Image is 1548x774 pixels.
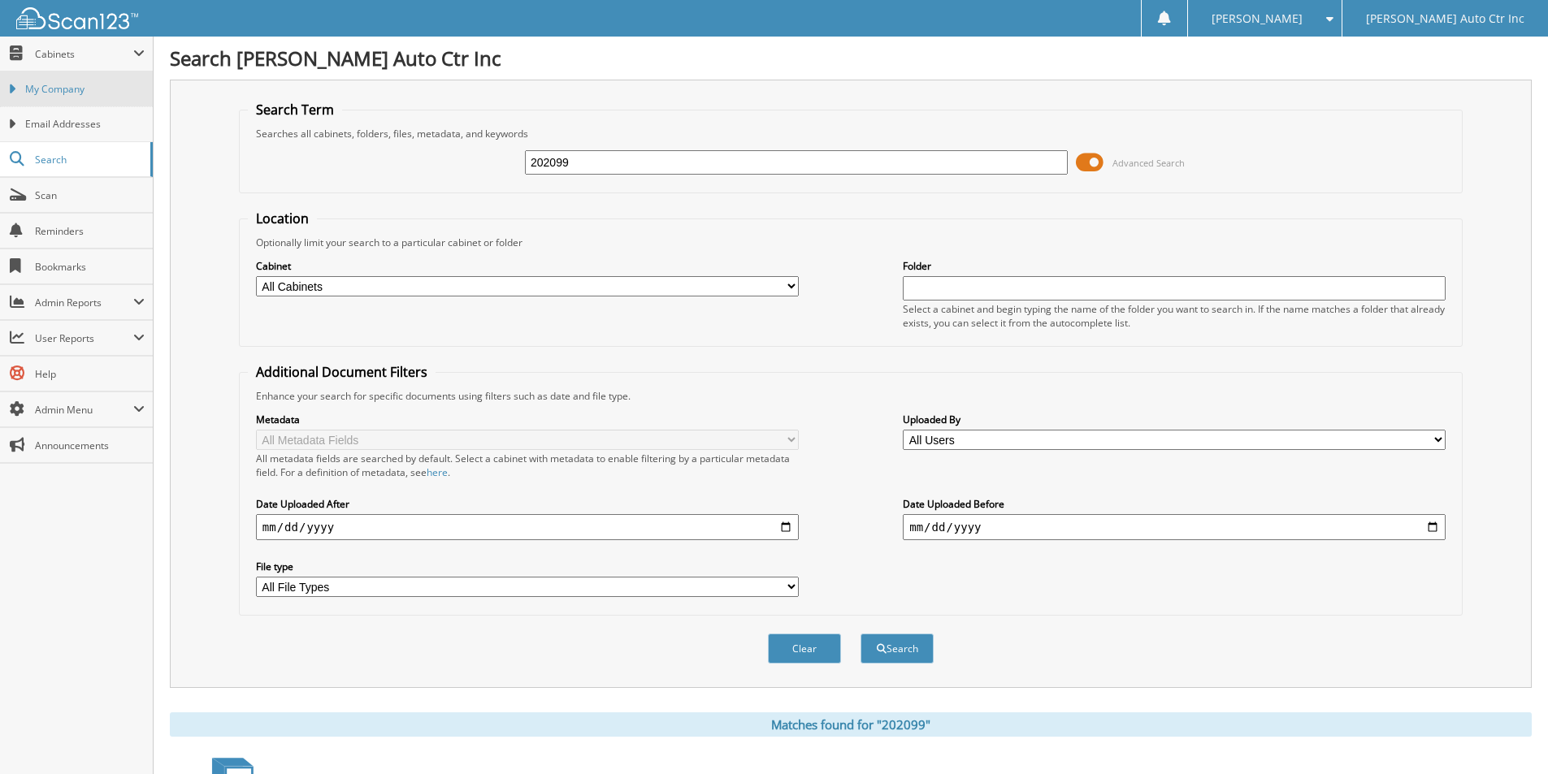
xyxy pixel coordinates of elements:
div: Enhance your search for specific documents using filters such as date and file type. [248,389,1454,403]
legend: Location [248,210,317,227]
div: Matches found for "202099" [170,712,1532,737]
span: Reminders [35,224,145,238]
label: Cabinet [256,259,799,273]
div: Optionally limit your search to a particular cabinet or folder [248,236,1454,249]
div: Select a cabinet and begin typing the name of the folder you want to search in. If the name match... [903,302,1446,330]
legend: Additional Document Filters [248,363,436,381]
label: Uploaded By [903,413,1446,426]
h1: Search [PERSON_NAME] Auto Ctr Inc [170,45,1532,71]
button: Search [861,633,934,664]
label: Date Uploaded Before [903,497,1446,511]
span: Admin Menu [35,403,133,417]
span: My Company [25,82,145,97]
label: Date Uploaded After [256,497,799,511]
input: start [256,514,799,540]
img: scan123-logo-white.svg [16,7,138,29]
input: end [903,514,1446,540]
span: Admin Reports [35,296,133,309]
span: Cabinets [35,47,133,61]
label: Folder [903,259,1446,273]
div: Searches all cabinets, folders, files, metadata, and keywords [248,127,1454,141]
span: Scan [35,188,145,202]
span: [PERSON_NAME] [1212,14,1303,24]
a: here [427,465,448,479]
span: User Reports [35,331,133,345]
label: File type [256,560,799,573]
span: [PERSON_NAME] Auto Ctr Inc [1366,14,1524,24]
span: Search [35,153,142,166]
div: All metadata fields are searched by default. Select a cabinet with metadata to enable filtering b... [256,452,799,479]
legend: Search Term [248,101,342,119]
span: Help [35,367,145,381]
button: Clear [768,633,841,664]
label: Metadata [256,413,799,426]
span: Advanced Search [1112,157,1185,169]
span: Announcements [35,439,145,452]
span: Email Addresses [25,117,145,132]
span: Bookmarks [35,260,145,274]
